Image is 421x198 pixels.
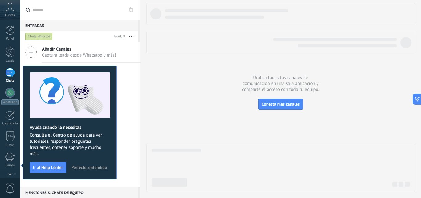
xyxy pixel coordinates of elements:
span: Ir al Help Center [33,165,63,170]
div: Entradas [20,20,138,31]
span: Perfecto, entendido [71,165,107,170]
div: Panel [1,37,19,41]
span: Consulta el Centro de ayuda para ver tutoriales, responder preguntas frecuentes, obtener soporte ... [30,132,110,157]
button: Ir al Help Center [30,162,66,173]
span: Cuenta [5,13,15,17]
div: Listas [1,143,19,147]
div: Calendario [1,122,19,126]
button: Conecta más canales [258,99,303,110]
div: Total: 0 [111,33,125,40]
h2: Ayuda cuando la necesitas [30,124,110,130]
div: Chats abiertos [25,33,53,40]
div: Leads [1,59,19,63]
div: Correo [1,163,19,167]
div: Chats [1,79,19,83]
span: Captura leads desde Whatsapp y más! [42,52,116,58]
span: Añadir Canales [42,46,116,52]
span: Conecta más canales [262,101,300,107]
div: WhatsApp [1,99,19,105]
div: Menciones & Chats de equipo [20,187,138,198]
button: Perfecto, entendido [68,163,110,172]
